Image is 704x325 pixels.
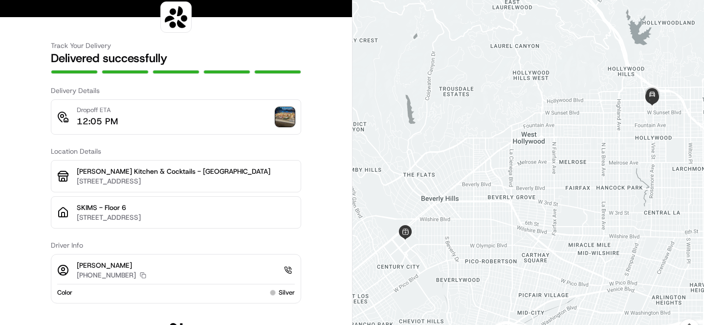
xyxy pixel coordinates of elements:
[275,107,295,127] img: photo_proof_of_delivery image
[51,41,301,50] h3: Track Your Delivery
[51,240,301,250] h3: Driver Info
[77,212,295,222] p: [STREET_ADDRESS]
[77,270,136,280] p: [PHONE_NUMBER]
[77,115,118,128] p: 12:05 PM
[57,288,72,297] span: Color
[163,4,189,30] img: logo-public_tracking_screen-Sharebite-1703187580717.png
[77,176,295,186] p: [STREET_ADDRESS]
[51,50,301,66] h2: Delivered successfully
[77,203,295,212] p: SKIMS - Floor 6
[51,146,301,156] h3: Location Details
[279,288,295,297] span: silver
[77,260,146,270] p: [PERSON_NAME]
[51,86,301,95] h3: Delivery Details
[77,166,295,176] p: [PERSON_NAME] Kitchen & Cocktails - [GEOGRAPHIC_DATA]
[77,106,118,115] p: Dropoff ETA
